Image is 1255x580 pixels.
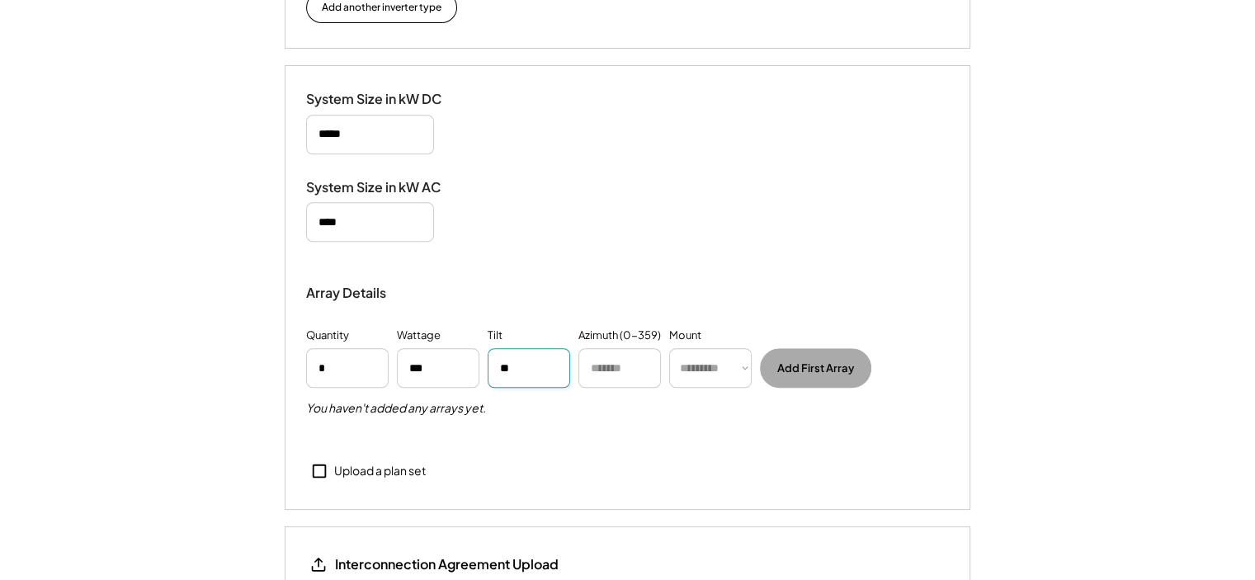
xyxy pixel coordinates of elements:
h5: You haven't added any arrays yet. [306,400,486,417]
div: Upload a plan set [334,463,426,479]
div: Tilt [488,328,502,344]
div: Quantity [306,328,349,344]
div: Azimuth (0-359) [578,328,661,344]
div: Wattage [397,328,441,344]
div: System Size in kW AC [306,179,471,196]
div: Array Details [306,283,389,303]
div: Mount [669,328,701,344]
button: Add First Array [760,348,871,388]
div: Interconnection Agreement Upload [335,555,559,573]
div: System Size in kW DC [306,91,471,108]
